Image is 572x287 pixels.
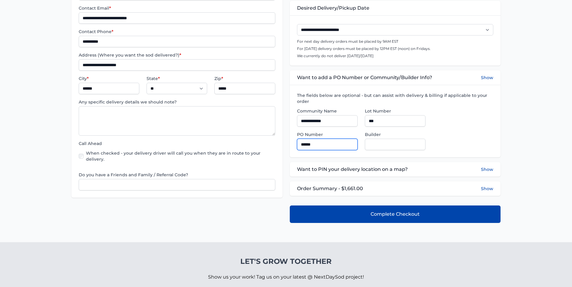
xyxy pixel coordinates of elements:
[147,76,207,82] label: State
[214,76,275,82] label: Zip
[79,5,275,11] label: Contact Email
[297,92,493,104] label: The fields below are optional - but can assist with delivery & billing if applicable to your order
[365,131,425,137] label: Builder
[297,108,358,114] label: Community Name
[79,76,139,82] label: City
[297,54,493,58] p: We currently do not deliver [DATE]/[DATE]
[297,131,358,137] label: PO Number
[371,211,420,218] span: Complete Checkout
[79,29,275,35] label: Contact Phone
[79,172,275,178] label: Do you have a Friends and Family / Referral Code?
[481,166,493,173] button: Show
[79,52,275,58] label: Address (Where you want the sod delivered?)
[297,39,493,44] p: For next day delivery orders must be placed by 9AM EST
[297,74,432,81] span: Want to add a PO Number or Community/Builder Info?
[290,1,501,15] div: Desired Delivery/Pickup Date
[297,46,493,51] p: For [DATE] delivery orders must be placed by 12PM EST (noon) on Fridays.
[365,108,425,114] label: Lot Number
[290,205,501,223] button: Complete Checkout
[208,257,364,266] h4: Let's Grow Together
[297,166,408,173] span: Want to PIN your delivery location on a map?
[79,99,275,105] label: Any specific delivery details we should note?
[481,74,493,81] button: Show
[481,186,493,192] button: Show
[79,140,275,147] label: Call Ahead
[86,150,275,162] label: When checked - your delivery driver will call you when they are in route to your delivery.
[297,185,363,192] span: Order Summary - $1,661.00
